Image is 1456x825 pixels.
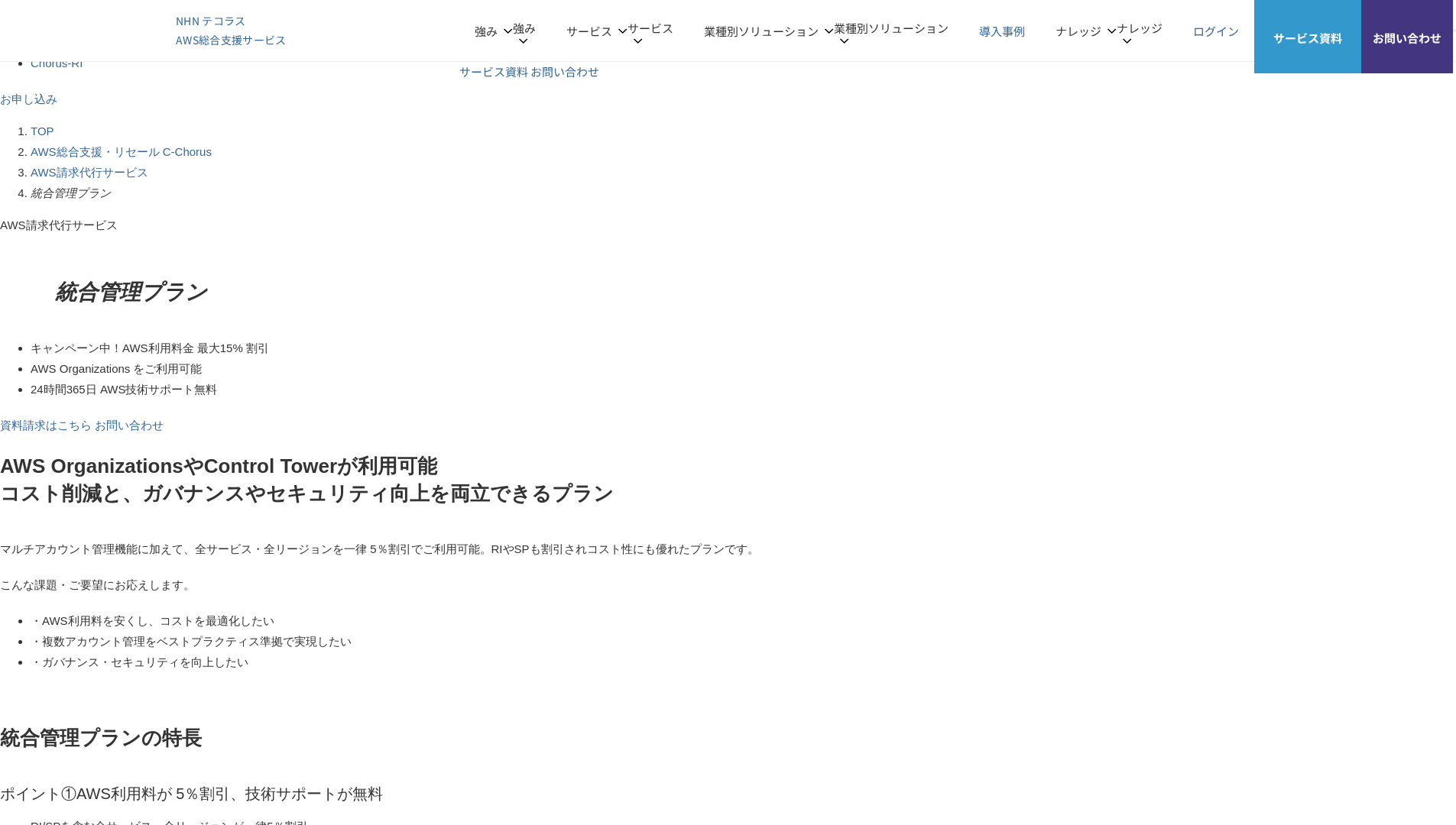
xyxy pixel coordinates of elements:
img: AWS総合支援サービス C-Chorus [23,12,153,49]
p: 強み [513,18,536,44]
p: ナレッジ [1117,18,1163,44]
a: AWS請求代行サービス [31,166,148,179]
span: お問い合わせ [1361,27,1453,48]
span: 15 [220,341,233,354]
p: ナレッジ [1056,21,1117,41]
p: 業種別ソリューション [704,21,834,41]
li: ・ [31,610,1456,631]
li: キャンペーン中！AWS利用料金 最大 % 割引 [31,338,1456,358]
a: お問い合わせ [530,63,599,79]
span: サービス資料 [1254,27,1361,48]
span: NHN テコラス AWS総合支援サービス [176,11,287,50]
p: 業種別ソリューション [834,18,949,44]
a: Chorus-RI [31,57,83,70]
a: 導入事例 [979,21,1025,41]
a: AWS総合支援・リセール C-Chorus [31,145,212,158]
a: サービス資料 [459,63,528,79]
li: AWS Organizations をご利用可能 [31,358,1456,379]
span: ガバナンス・セキュリティを向上したい [42,655,248,668]
em: 統合管理プラン [55,280,207,304]
a: AWS総合支援サービス C-ChorusNHN テコラスAWS総合支援サービス [23,11,287,50]
p: サービス [627,18,673,44]
a: お問い合わせ [95,419,164,432]
li: 24時間365日 AWS技術サポート無料 [31,379,1456,400]
p: 強み [475,21,513,41]
a: ログイン [1193,21,1239,41]
span: AWS利用料を安くし、コストを最適化したい [42,614,274,627]
span: 複数アカウント管理をベストプラクティス準拠で実現したい [42,635,352,648]
em: 統合管理プラン [31,186,111,199]
p: サービス [566,21,627,41]
a: TOP [31,125,54,137]
li: ・ [31,631,1456,652]
li: ・ [31,652,1456,672]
